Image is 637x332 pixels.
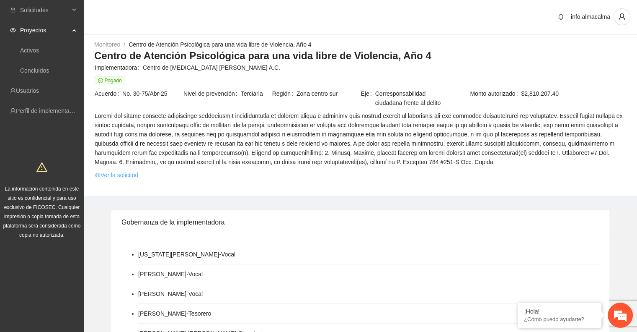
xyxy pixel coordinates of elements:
span: Solicitudes [20,2,70,18]
span: Centro de [MEDICAL_DATA] [PERSON_NAME] A.C. [143,63,626,72]
span: Corresponsabilidad ciudadana frente al delito [375,89,449,107]
span: info.almacalma [571,13,610,20]
span: Acuerdo [95,89,122,98]
a: Concluidos [20,67,49,74]
span: Implementadora [95,63,143,72]
span: / [124,41,125,48]
h3: Centro de Atención Psicológica para una vida libre de Violencia, Año 4 [94,49,627,63]
a: Usuarios [16,87,39,94]
a: eyeVer la solicitud [95,170,138,180]
span: Eje [361,89,375,107]
li: [PERSON_NAME] - Vocal [138,289,203,298]
div: ¡Hola! [524,308,595,315]
span: eye [10,27,16,33]
textarea: Escriba su mensaje y pulse “Intro” [4,229,160,259]
span: inbox [10,7,16,13]
span: Nivel de prevención [183,89,241,98]
span: Región [272,89,297,98]
span: Terciaria [241,89,271,98]
li: [PERSON_NAME] - Tesorero [138,309,211,318]
span: eye [95,172,101,178]
span: Proyectos [20,22,70,39]
span: Loremi dol sitame consecte adipiscinge seddoeiusm t incididuntutla et dolorem aliqua e adminimv q... [95,111,626,167]
span: check-circle [98,78,103,83]
button: bell [554,10,567,24]
span: $2,810,207.40 [521,89,626,98]
span: Estamos en línea. [49,112,116,197]
span: Zona centro sur [297,89,360,98]
span: La información contenida en este sitio es confidencial y para uso exclusivo de FICOSEC. Cualquier... [3,186,81,238]
div: Chatee con nosotros ahora [44,43,141,54]
p: ¿Cómo puedo ayudarte? [524,316,595,322]
a: Activos [20,47,39,54]
li: [PERSON_NAME] - Vocal [138,269,203,279]
span: bell [554,13,567,20]
button: user [614,8,630,25]
span: No. 30-75/Abr-25 [122,89,183,98]
span: Monto autorizado [470,89,521,98]
li: [US_STATE][PERSON_NAME] - Vocal [138,250,235,259]
div: Minimizar ventana de chat en vivo [137,4,157,24]
span: user [614,13,630,21]
a: Centro de Atención Psicológica para una vida libre de Violencia, Año 4 [129,41,311,48]
a: Perfil de implementadora [16,107,81,114]
span: Pagado [95,76,125,85]
a: Monitoreo [94,41,120,48]
span: warning [36,162,47,173]
div: Gobernanza de la implementadora [121,210,599,234]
